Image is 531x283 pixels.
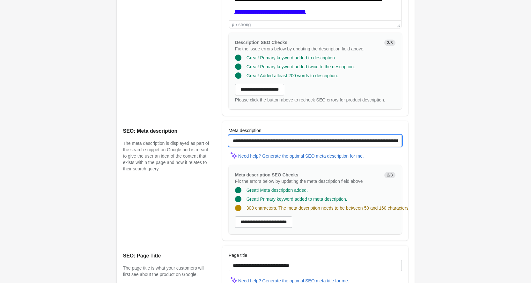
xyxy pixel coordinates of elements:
[235,178,380,184] p: Fix the errors below by updating the meta description field above
[247,205,409,211] span: 300 characters. The meta description needs to be between 50 and 160 characters
[247,197,347,202] span: Great! Primary keyword added to meta description.
[235,40,287,45] span: Description SEO Checks
[247,64,355,69] span: Great! Primary keyword added twice to the description.
[247,55,336,60] span: Great! Primary keyword added to description.
[232,22,234,27] div: p
[247,188,308,193] span: Great! Meta description added.
[384,172,395,178] span: 2/3
[236,150,366,162] button: Need help? Generate the optimal SEO meta description for me.
[123,140,210,172] p: The meta description is displayed as part of the search snippet on Google and is meant to give th...
[123,252,210,260] h2: SEO: Page Title
[123,265,210,278] p: The page title is what your customers will first see about the product on Google.
[235,46,380,52] p: Fix the issue errors below by updating the description field above.
[247,73,338,78] span: Great! Added atleast 200 words to description.
[238,22,251,27] div: strong
[229,150,238,160] img: MagicMinor-0c7ff6cd6e0e39933513fd390ee66b6c2ef63129d1617a7e6fa9320d2ce6cec8.svg
[395,21,401,28] div: Press the Up and Down arrow keys to resize the editor.
[238,153,364,159] div: Need help? Generate the optimal SEO meta description for me.
[123,127,210,135] h2: SEO: Meta description
[229,252,247,258] label: Page title
[235,97,395,103] div: Please click the button above to recheck SEO errors for product description.
[229,127,262,134] label: Meta description
[384,40,395,46] span: 3/3
[236,22,237,27] div: ›
[235,172,298,177] span: Meta description SEO Checks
